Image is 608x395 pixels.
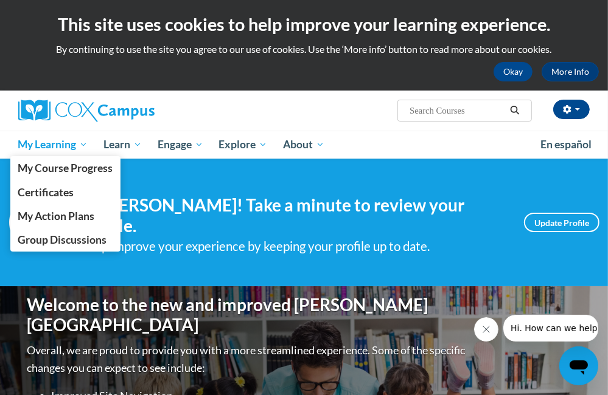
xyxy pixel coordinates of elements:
[474,317,498,342] iframe: Close message
[9,12,599,36] h2: This site uses cookies to help improve your learning experience.
[533,132,599,157] a: En español
[218,137,267,152] span: Explore
[18,137,88,152] span: My Learning
[10,228,121,252] a: Group Discussions
[27,295,469,335] h1: Welcome to the new and improved [PERSON_NAME][GEOGRAPHIC_DATA]
[540,138,592,151] span: En español
[18,233,107,246] span: Group Discussions
[82,236,506,256] div: Help improve your experience by keeping your profile up to date.
[150,131,211,159] a: Engage
[524,213,599,232] a: Update Profile
[211,131,275,159] a: Explore
[494,62,533,81] button: Okay
[10,180,121,204] a: Certificates
[10,204,121,228] a: My Action Plans
[9,43,599,56] p: By continuing to use the site you agree to our use of cookies. Use the ‘More info’ button to read...
[283,137,324,152] span: About
[7,9,99,18] span: Hi. How can we help?
[18,100,197,122] a: Cox Campus
[158,137,203,152] span: Engage
[82,195,506,236] h4: Hi [PERSON_NAME]! Take a minute to review your profile.
[559,346,598,385] iframe: Button to launch messaging window
[408,103,506,118] input: Search Courses
[503,315,598,342] iframe: Message from company
[18,162,113,174] span: My Course Progress
[553,100,590,119] button: Account Settings
[103,137,142,152] span: Learn
[506,103,524,118] button: Search
[96,131,150,159] a: Learn
[10,156,121,180] a: My Course Progress
[18,186,74,199] span: Certificates
[9,131,599,159] div: Main menu
[275,131,332,159] a: About
[9,195,64,250] img: Profile Image
[27,342,469,377] p: Overall, we are proud to provide you with a more streamlined experience. Some of the specific cha...
[10,131,96,159] a: My Learning
[18,100,155,122] img: Cox Campus
[542,62,599,81] a: More Info
[18,210,94,222] span: My Action Plans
